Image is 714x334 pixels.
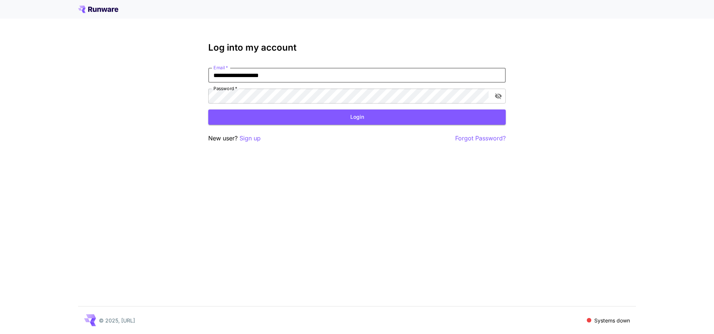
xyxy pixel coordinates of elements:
button: Sign up [239,134,261,143]
h3: Log into my account [208,42,506,53]
p: New user? [208,134,261,143]
label: Password [213,85,237,92]
button: toggle password visibility [492,89,505,103]
p: © 2025, [URL] [99,316,135,324]
label: Email [213,64,228,71]
button: Forgot Password? [455,134,506,143]
p: Systems down [594,316,630,324]
button: Login [208,109,506,125]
